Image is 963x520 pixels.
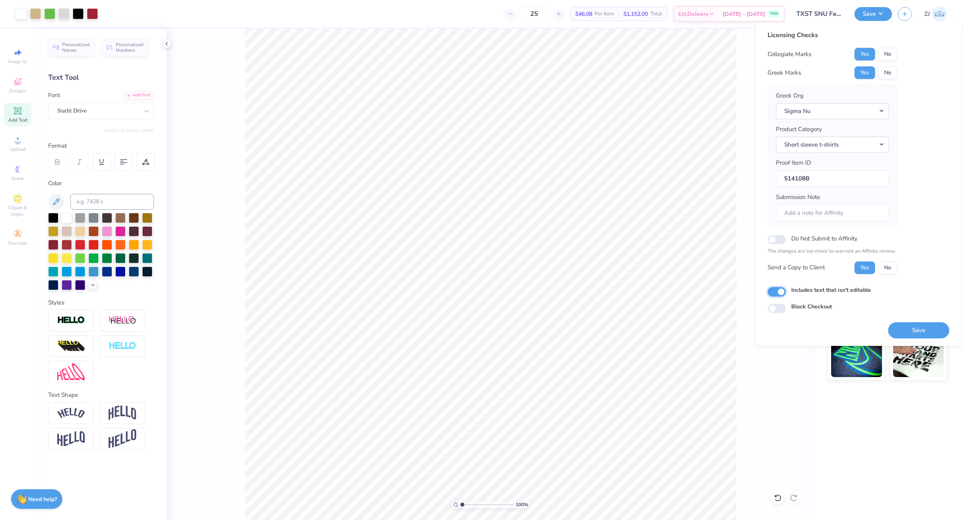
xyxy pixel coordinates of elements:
[57,316,85,325] img: Stroke
[48,298,154,307] div: Styles
[4,205,32,217] span: Clipart & logos
[109,405,136,421] img: Arch
[9,88,26,94] span: Designs
[105,127,154,133] button: Switch to Greek Letters
[768,263,825,272] div: Send a Copy to Client
[9,58,27,65] span: Image AI
[575,10,592,18] span: $46.08
[854,7,892,21] button: Save
[48,141,155,150] div: Format
[791,286,871,294] label: Includes text that isn't editable
[8,240,27,246] span: Decorate
[878,48,897,60] button: No
[109,342,136,351] img: Negative Space
[723,10,765,18] span: [DATE] - [DATE]
[924,9,930,19] span: ZJ
[10,146,26,152] span: Upload
[878,66,897,79] button: No
[776,158,811,167] label: Proof Item ID
[854,261,875,274] button: Yes
[48,390,154,400] div: Text Shape
[48,91,60,100] label: Font
[623,10,648,18] span: $1,152.00
[48,72,154,83] div: Text Tool
[776,205,889,222] input: Add a note for Affinity
[770,11,778,17] span: FREE
[768,50,811,59] div: Collegiate Marks
[924,6,947,22] a: ZJ
[62,42,90,53] span: Personalized Names
[57,408,85,419] img: Arc
[768,30,897,40] div: Licensing Checks
[776,193,820,202] label: Submission Note
[650,10,662,18] span: Total
[854,66,875,79] button: Yes
[791,233,858,244] label: Do Not Submit to Affinity
[70,194,154,210] input: e.g. 7428 c
[791,302,832,311] label: Block Checkout
[48,179,154,188] div: Color
[109,315,136,325] img: Shadow
[776,103,889,119] button: Sigma Nu
[776,137,889,153] button: Short sleeve t-shirts
[831,338,882,377] img: Glow in the Dark Ink
[854,48,875,60] button: Yes
[595,10,614,18] span: Per Item
[29,496,57,503] strong: Need help?
[790,6,848,22] input: Untitled Design
[12,175,24,182] span: Greek
[57,340,85,353] img: 3d Illusion
[776,125,822,134] label: Product Category
[123,91,154,100] div: Add Font
[516,501,528,508] span: 100 %
[893,338,944,377] img: Water based Ink
[888,322,949,338] button: Save
[678,10,708,18] span: Est. Delivery
[768,68,801,77] div: Greek Marks
[57,363,85,380] img: Free Distort
[932,6,947,22] img: Zhor Junavee Antocan
[878,261,897,274] button: No
[776,91,803,100] label: Greek Org
[519,7,550,21] input: – –
[57,431,85,447] img: Flag
[768,248,897,255] p: The changes are too minor to warrant an Affinity review.
[109,429,136,449] img: Rise
[116,42,144,53] span: Personalized Numbers
[8,117,27,123] span: Add Text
